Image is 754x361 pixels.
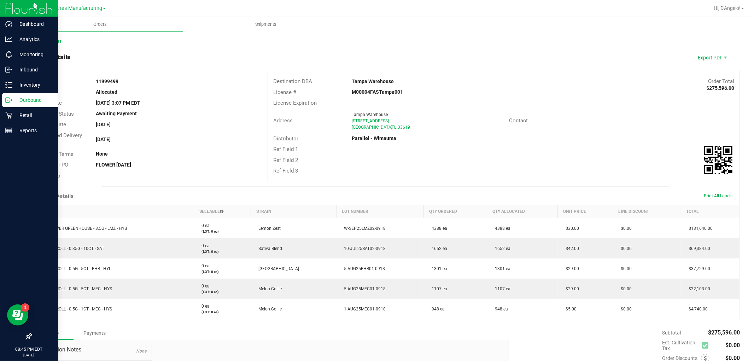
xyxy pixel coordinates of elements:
[562,266,579,271] span: $29.00
[617,266,632,271] span: $0.00
[690,51,733,64] li: Export PDF
[36,307,112,311] span: FT - PRE-ROLL - 0.5G - 1CT - MEC - HYS
[704,193,732,198] span: Print All Labels
[613,205,681,218] th: Line Discount
[255,226,281,231] span: Lemon Zest
[352,135,396,141] strong: Parallel - Wimauma
[662,355,701,361] span: Order Discounts
[725,342,740,349] span: $0.00
[509,117,528,124] span: Contact
[685,286,710,291] span: $32,103.00
[562,286,579,291] span: $29.00
[255,286,282,291] span: Melon Collie
[428,266,447,271] span: 1301 ea
[352,118,389,123] span: [STREET_ADDRESS]
[246,21,286,28] span: Shipments
[428,286,447,291] span: 1107 ea
[36,226,127,231] span: FD - FLOWER GREENHOUSE - 3.5G - LMZ - HYB
[198,304,210,309] span: 0 ea
[183,17,349,32] a: Shipments
[3,353,55,358] p: [DATE]
[39,5,102,11] span: Green Acres Manufacturing
[12,81,55,89] p: Inventory
[491,286,510,291] span: 1107 ea
[424,205,487,218] th: Qty Ordered
[198,223,210,228] span: 0 ea
[662,330,681,336] span: Subtotal
[562,246,579,251] span: $42.00
[704,146,732,174] img: Scan me!
[12,126,55,135] p: Reports
[704,146,732,174] qrcode: 11999499
[194,205,251,218] th: Sellable
[84,21,116,28] span: Orders
[617,246,632,251] span: $0.00
[255,307,282,311] span: Melon Collie
[337,205,424,218] th: Lot Number
[5,36,12,43] inline-svg: Analytics
[12,35,55,43] p: Analytics
[37,345,146,354] span: Destination Notes
[558,205,613,218] th: Unit Price
[491,246,510,251] span: 1652 ea
[706,85,734,91] strong: $275,596.00
[273,157,298,163] span: Ref Field 2
[428,226,447,231] span: 4388 ea
[198,309,246,315] p: (LOT: 0 ea)
[341,286,386,291] span: 5-AUG25MEC01-0918
[198,269,246,274] p: (LOT: 0 ea)
[685,246,710,251] span: $69,384.00
[617,226,632,231] span: $0.00
[491,226,510,231] span: 4388 ea
[617,286,632,291] span: $0.00
[96,151,108,157] strong: None
[681,205,740,218] th: Total
[5,51,12,58] inline-svg: Monitoring
[273,117,293,124] span: Address
[352,89,403,95] strong: M00004FASTampa001
[198,249,246,254] p: (LOT: 0 ea)
[398,125,410,130] span: 33619
[17,17,183,32] a: Orders
[428,307,445,311] span: 948 ea
[341,307,386,311] span: 1-AUG25MEC01-0918
[198,263,210,268] span: 0 ea
[428,246,447,251] span: 1652 ea
[341,266,385,271] span: 5-AUG25RHB01-0918
[617,307,632,311] span: $0.00
[392,125,396,130] span: FL
[198,284,210,289] span: 0 ea
[198,289,246,295] p: (LOT: 0 ea)
[341,246,386,251] span: 10-JUL25SAT02-0918
[5,66,12,73] inline-svg: Inbound
[5,112,12,119] inline-svg: Retail
[198,229,246,234] p: (LOT: 0 ea)
[251,205,336,218] th: Strain
[273,168,298,174] span: Ref Field 3
[3,346,55,353] p: 08:45 PM EDT
[708,329,740,336] span: $275,596.00
[352,78,394,84] strong: Tampa Warehouse
[341,226,386,231] span: W-SEP25LMZ02-0918
[96,100,140,106] strong: [DATE] 3:07 PM EDT
[37,132,82,147] span: Requested Delivery Date
[5,81,12,88] inline-svg: Inventory
[74,327,116,339] div: Payments
[708,78,734,85] span: Order Total
[391,125,392,130] span: ,
[491,266,510,271] span: 1301 ea
[273,89,296,95] span: License #
[198,243,210,248] span: 0 ea
[714,5,741,11] span: Hi, D'Angelo!
[96,89,117,95] strong: Allocated
[96,136,111,142] strong: [DATE]
[96,111,137,116] strong: Awaiting Payment
[702,341,712,350] span: Calculate cultivation tax
[36,246,105,251] span: FT - PRE-ROLL - 0.35G - 10CT - SAT
[352,125,392,130] span: [GEOGRAPHIC_DATA]
[255,246,282,251] span: Sativa Blend
[685,266,710,271] span: $37,729.00
[36,266,110,271] span: FT - PRE-ROLL - 0.5G - 5CT - RHB - HYI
